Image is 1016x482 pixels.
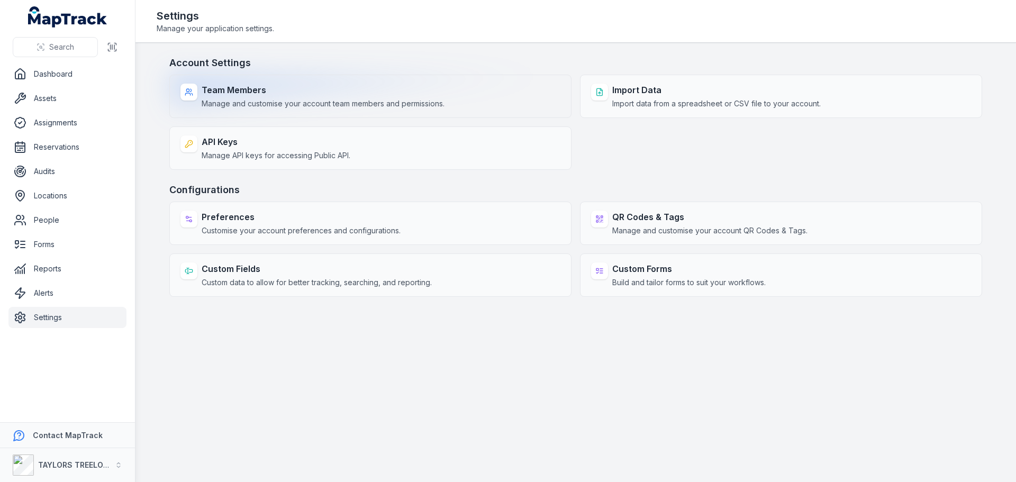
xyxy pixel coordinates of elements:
[13,37,98,57] button: Search
[8,112,126,133] a: Assignments
[8,137,126,158] a: Reservations
[202,225,401,236] span: Customise your account preferences and configurations.
[49,42,74,52] span: Search
[169,183,982,197] h3: Configurations
[202,211,401,223] strong: Preferences
[157,8,274,23] h2: Settings
[169,126,571,170] a: API KeysManage API keys for accessing Public API.
[169,202,571,245] a: PreferencesCustomise your account preferences and configurations.
[33,431,103,440] strong: Contact MapTrack
[612,98,821,109] span: Import data from a spreadsheet or CSV file to your account.
[38,460,126,469] strong: TAYLORS TREELOPPING
[202,135,350,148] strong: API Keys
[157,23,274,34] span: Manage your application settings.
[202,84,444,96] strong: Team Members
[612,262,766,275] strong: Custom Forms
[8,258,126,279] a: Reports
[8,63,126,85] a: Dashboard
[169,253,571,297] a: Custom FieldsCustom data to allow for better tracking, searching, and reporting.
[580,253,982,297] a: Custom FormsBuild and tailor forms to suit your workflows.
[202,98,444,109] span: Manage and customise your account team members and permissions.
[202,262,432,275] strong: Custom Fields
[169,56,982,70] h3: Account Settings
[8,210,126,231] a: People
[8,161,126,182] a: Audits
[202,150,350,161] span: Manage API keys for accessing Public API.
[169,75,571,118] a: Team MembersManage and customise your account team members and permissions.
[8,283,126,304] a: Alerts
[580,202,982,245] a: QR Codes & TagsManage and customise your account QR Codes & Tags.
[8,234,126,255] a: Forms
[612,225,808,236] span: Manage and customise your account QR Codes & Tags.
[202,277,432,288] span: Custom data to allow for better tracking, searching, and reporting.
[28,6,107,28] a: MapTrack
[612,277,766,288] span: Build and tailor forms to suit your workflows.
[8,307,126,328] a: Settings
[612,84,821,96] strong: Import Data
[580,75,982,118] a: Import DataImport data from a spreadsheet or CSV file to your account.
[8,185,126,206] a: Locations
[612,211,808,223] strong: QR Codes & Tags
[8,88,126,109] a: Assets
